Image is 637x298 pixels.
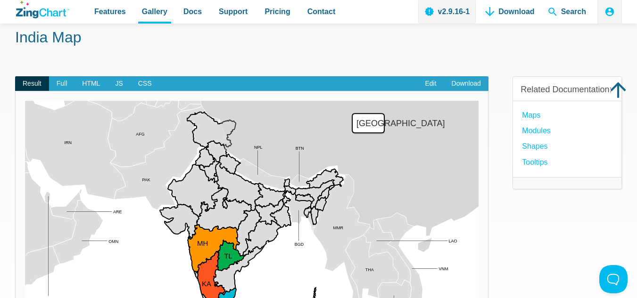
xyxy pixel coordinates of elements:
[131,76,159,91] span: CSS
[94,5,126,18] span: Features
[16,1,69,18] a: ZingChart Logo. Click to return to the homepage
[599,265,628,293] iframe: Toggle Customer Support
[417,76,444,91] a: Edit
[219,5,248,18] span: Support
[522,124,550,137] a: modules
[265,5,290,18] span: Pricing
[74,76,108,91] span: HTML
[307,5,336,18] span: Contact
[49,76,75,91] span: Full
[522,109,540,121] a: Maps
[15,76,49,91] span: Result
[142,5,167,18] span: Gallery
[15,28,622,49] h1: India Map
[522,156,547,169] a: Tooltips
[183,5,202,18] span: Docs
[444,76,488,91] a: Download
[521,84,614,95] h3: Related Documentation:
[522,140,547,153] a: Shapes
[108,76,130,91] span: JS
